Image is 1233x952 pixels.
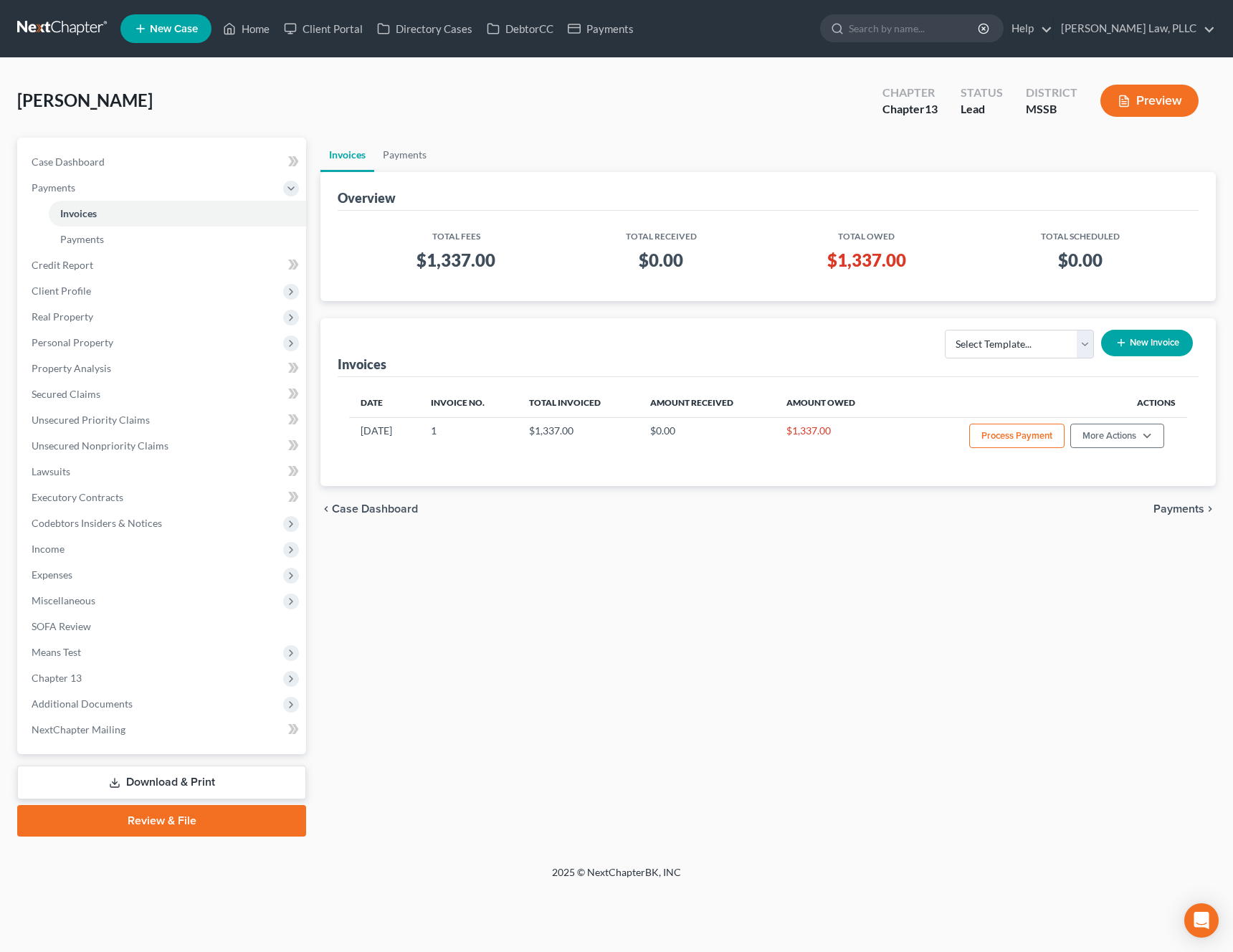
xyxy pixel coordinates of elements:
span: Client Profile [32,285,91,297]
button: Preview [1100,85,1199,117]
span: Income [32,543,65,555]
th: Total Invoiced [518,389,639,417]
div: 2025 © NextChapterBK, INC [208,865,1025,891]
button: Payments chevron_right [1153,503,1216,515]
div: District [1026,85,1077,101]
a: Unsecured Nonpriority Claims [20,433,306,459]
button: New Invoice [1101,330,1193,356]
span: Unsecured Nonpriority Claims [32,439,168,452]
th: Amount Owed [775,389,892,417]
a: Review & File [17,805,306,837]
span: Lawsuits [32,465,70,477]
span: 13 [925,102,938,115]
a: Directory Cases [370,16,480,42]
a: Lawsuits [20,459,306,485]
td: $1,337.00 [775,417,892,457]
a: Unsecured Priority Claims [20,407,306,433]
a: Case Dashboard [20,149,306,175]
a: NextChapter Mailing [20,717,306,743]
th: Total Scheduled [973,222,1187,243]
div: Status [961,85,1003,101]
a: Invoices [49,201,306,227]
a: Client Portal [277,16,370,42]
a: DebtorCC [480,16,561,42]
div: Invoices [338,356,386,373]
a: Invoices [320,138,374,172]
th: Total Fees [349,222,563,243]
input: Search by name... [849,15,980,42]
span: [PERSON_NAME] [17,90,153,110]
span: Codebtors Insiders & Notices [32,517,162,529]
a: Download & Print [17,766,306,799]
a: Payments [561,16,641,42]
a: Help [1004,16,1052,42]
a: Payments [374,138,435,172]
div: Chapter [882,101,938,118]
td: $0.00 [639,417,775,457]
a: SOFA Review [20,614,306,639]
span: Executory Contracts [32,491,123,503]
h3: $0.00 [985,249,1176,272]
a: Payments [49,227,306,252]
th: Total Received [563,222,760,243]
i: chevron_right [1204,503,1216,515]
i: chevron_left [320,503,332,515]
button: Process Payment [969,424,1065,448]
a: [PERSON_NAME] Law, PLLC [1054,16,1215,42]
th: Amount Received [639,389,775,417]
th: Total Owed [760,222,973,243]
a: Secured Claims [20,381,306,407]
h3: $1,337.00 [361,249,551,272]
th: Date [349,389,419,417]
td: [DATE] [349,417,419,457]
span: Payments [1153,503,1204,515]
span: Payments [60,233,104,245]
span: Means Test [32,646,81,658]
span: Secured Claims [32,388,100,400]
span: Real Property [32,310,93,323]
h3: $1,337.00 [771,249,962,272]
a: Executory Contracts [20,485,306,510]
span: Case Dashboard [32,156,105,168]
button: chevron_left Case Dashboard [320,503,418,515]
span: Unsecured Priority Claims [32,414,150,426]
div: Open Intercom Messenger [1184,903,1219,938]
span: Payments [32,181,75,194]
div: Overview [338,189,396,206]
span: Additional Documents [32,698,133,710]
td: $1,337.00 [518,417,639,457]
div: Lead [961,101,1003,118]
a: Credit Report [20,252,306,278]
span: NextChapter Mailing [32,723,125,736]
span: Expenses [32,568,72,581]
span: SOFA Review [32,620,91,632]
th: Actions [892,389,1187,417]
span: Invoices [60,207,97,219]
span: Personal Property [32,336,113,348]
span: Property Analysis [32,362,111,374]
span: Credit Report [32,259,93,271]
td: 1 [419,417,518,457]
span: Case Dashboard [332,503,418,515]
span: Chapter 13 [32,672,82,684]
a: Property Analysis [20,356,306,381]
div: Chapter [882,85,938,101]
h3: $0.00 [574,249,748,272]
span: New Case [150,24,198,34]
a: Home [216,16,277,42]
button: More Actions [1070,424,1164,448]
th: Invoice No. [419,389,518,417]
span: Miscellaneous [32,594,95,606]
div: MSSB [1026,101,1077,118]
